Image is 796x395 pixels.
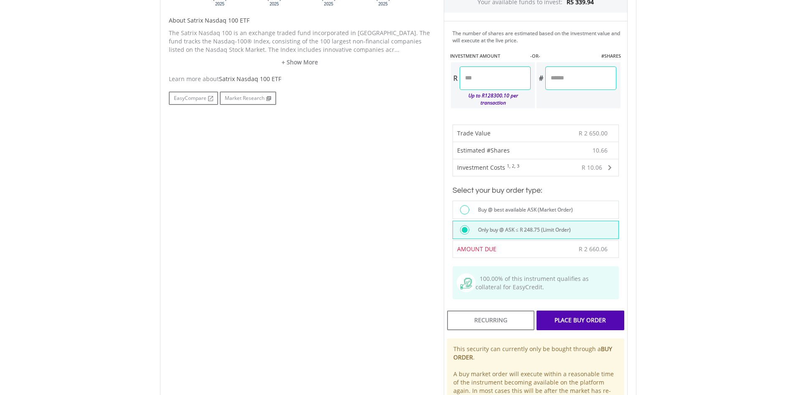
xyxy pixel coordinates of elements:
[169,75,431,83] div: Learn more about
[457,146,510,154] span: Estimated #Shares
[537,311,624,330] div: Place Buy Order
[457,129,491,137] span: Trade Value
[507,163,519,169] sup: 1, 2, 3
[460,278,472,289] img: collateral-qualifying-green.svg
[457,163,505,171] span: Investment Costs
[601,53,621,59] label: #SHARES
[453,185,619,196] h3: Select your buy order type:
[220,92,276,105] a: Market Research
[169,29,431,54] p: The Satrix Nasdaq 100 is an exchange traded fund incorporated in [GEOGRAPHIC_DATA]. The fund trac...
[450,53,500,59] label: INVESTMENT AMOUNT
[473,205,573,214] label: Buy @ best available ASK (Market Order)
[473,225,571,234] label: Only buy @ ASK ≤ R 248.75 (Limit Order)
[579,129,608,137] span: R 2 650.00
[169,16,431,25] h5: About Satrix Nasdaq 100 ETF
[447,311,534,330] div: Recurring
[593,146,608,155] span: 10.66
[582,163,602,171] span: R 10.06
[537,66,545,90] div: #
[453,30,624,44] div: The number of shares are estimated based on the investment value and will execute at the live price.
[453,345,612,361] b: BUY ORDER
[169,58,431,66] a: + Show More
[219,75,281,83] span: Satrix Nasdaq 100 ETF
[579,245,608,253] span: R 2 660.06
[451,90,531,108] div: Up to R128300.10 per transaction
[530,53,540,59] label: -OR-
[457,245,496,253] span: AMOUNT DUE
[451,66,460,90] div: R
[476,275,589,291] span: 100.00% of this instrument qualifies as collateral for EasyCredit.
[169,92,218,105] a: EasyCompare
